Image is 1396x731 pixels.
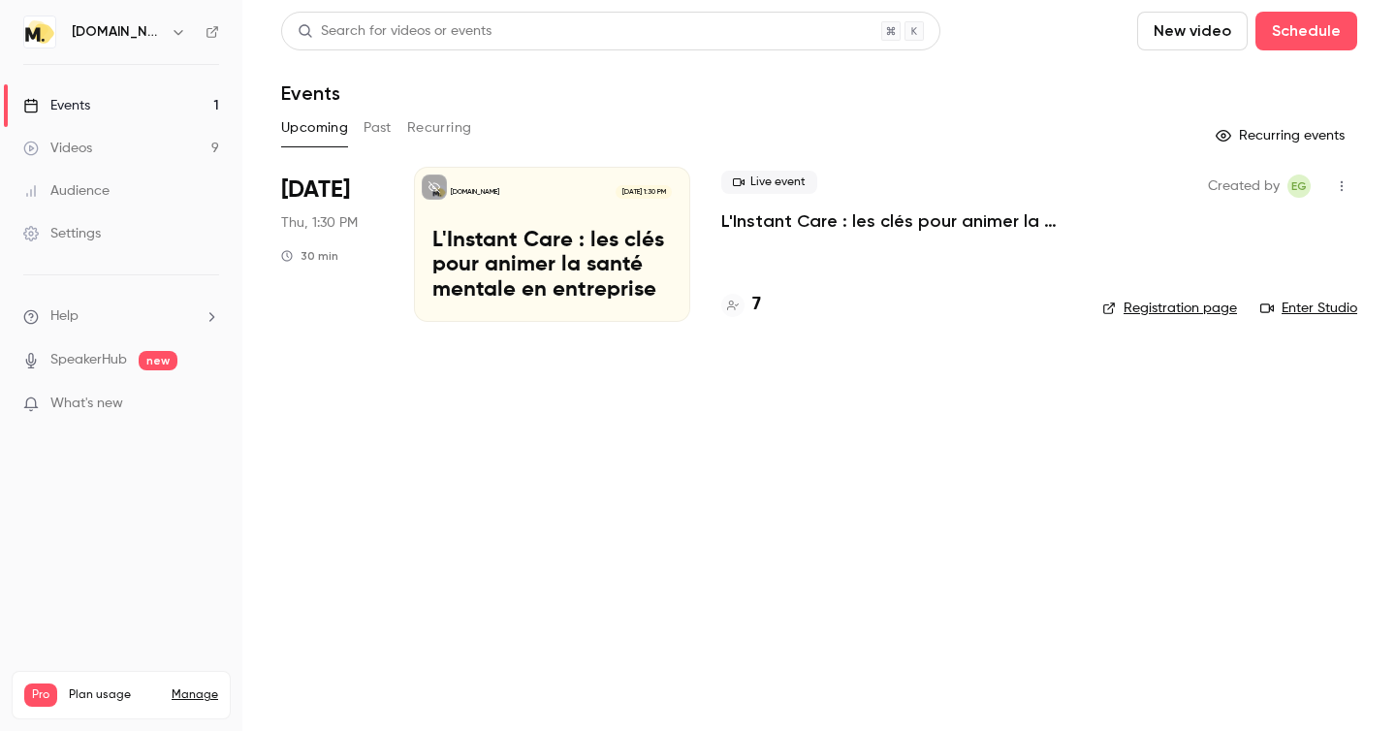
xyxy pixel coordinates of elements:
h4: 7 [752,292,761,318]
li: help-dropdown-opener [23,306,219,327]
a: Manage [172,687,218,703]
a: Registration page [1102,299,1237,318]
img: moka.care [24,16,55,48]
span: Thu, 1:30 PM [281,213,358,233]
span: new [139,351,177,370]
button: Past [364,112,392,143]
iframe: Noticeable Trigger [196,396,219,413]
button: Schedule [1255,12,1357,50]
div: Nov 27 Thu, 1:30 PM (Europe/Paris) [281,167,383,322]
span: Help [50,306,79,327]
div: Settings [23,224,101,243]
h6: [DOMAIN_NAME] [72,22,163,42]
span: Plan usage [69,687,160,703]
span: Created by [1208,175,1280,198]
div: Audience [23,181,110,201]
div: Videos [23,139,92,158]
a: 7 [721,292,761,318]
a: L'Instant Care : les clés pour animer la santé mentale en entreprise[DOMAIN_NAME][DATE] 1:30 PML'... [414,167,690,322]
button: Upcoming [281,112,348,143]
span: [DATE] 1:30 PM [616,185,671,199]
div: Events [23,96,90,115]
p: L'Instant Care : les clés pour animer la santé mentale en entreprise [432,229,672,303]
p: [DOMAIN_NAME] [451,187,499,197]
span: What's new [50,394,123,414]
button: Recurring [407,112,472,143]
div: 30 min [281,248,338,264]
a: Enter Studio [1260,299,1357,318]
span: Pro [24,683,57,707]
span: Live event [721,171,817,194]
span: EG [1291,175,1307,198]
button: New video [1137,12,1248,50]
span: [DATE] [281,175,350,206]
div: Search for videos or events [298,21,492,42]
a: SpeakerHub [50,350,127,370]
a: L'Instant Care : les clés pour animer la santé mentale en entreprise [721,209,1071,233]
button: Recurring events [1207,120,1357,151]
span: Emile Garnier [1287,175,1311,198]
h1: Events [281,81,340,105]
